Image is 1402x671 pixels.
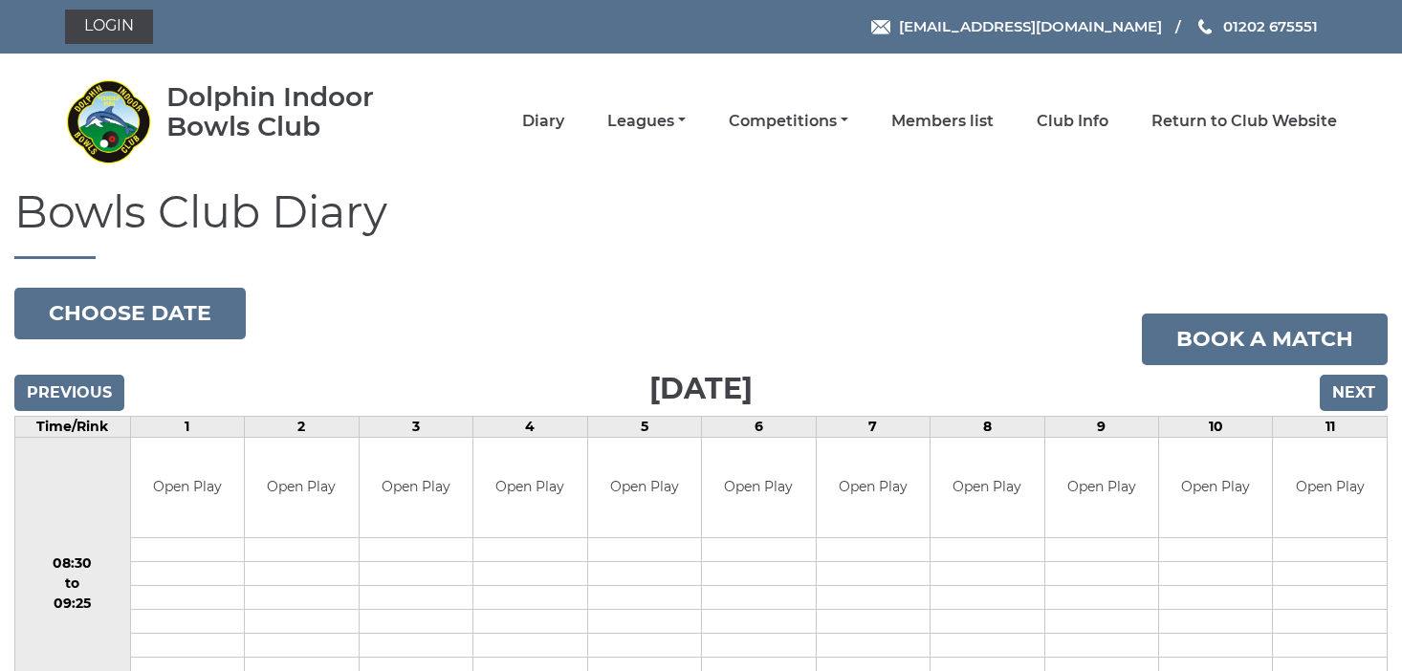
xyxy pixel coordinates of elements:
[588,438,701,538] td: Open Play
[359,416,472,437] td: 3
[817,438,930,538] td: Open Play
[871,20,890,34] img: Email
[1044,416,1158,437] td: 9
[1320,375,1388,411] input: Next
[702,438,815,538] td: Open Play
[473,438,586,538] td: Open Play
[1142,314,1388,365] a: Book a match
[166,82,429,141] div: Dolphin Indoor Bowls Club
[871,15,1162,37] a: Email [EMAIL_ADDRESS][DOMAIN_NAME]
[14,188,1388,259] h1: Bowls Club Diary
[1159,416,1273,437] td: 10
[245,438,358,538] td: Open Play
[1198,19,1212,34] img: Phone us
[14,288,246,339] button: Choose date
[65,10,153,44] a: Login
[1151,111,1337,132] a: Return to Club Website
[130,416,244,437] td: 1
[587,416,701,437] td: 5
[1223,17,1318,35] span: 01202 675551
[1045,438,1158,538] td: Open Play
[1273,416,1388,437] td: 11
[729,111,848,132] a: Competitions
[607,111,686,132] a: Leagues
[702,416,816,437] td: 6
[131,438,244,538] td: Open Play
[1195,15,1318,37] a: Phone us 01202 675551
[931,416,1044,437] td: 8
[15,416,131,437] td: Time/Rink
[473,416,587,437] td: 4
[931,438,1043,538] td: Open Play
[65,78,151,164] img: Dolphin Indoor Bowls Club
[891,111,994,132] a: Members list
[899,17,1162,35] span: [EMAIL_ADDRESS][DOMAIN_NAME]
[360,438,472,538] td: Open Play
[1273,438,1387,538] td: Open Play
[245,416,359,437] td: 2
[14,375,124,411] input: Previous
[1159,438,1272,538] td: Open Play
[522,111,564,132] a: Diary
[1037,111,1108,132] a: Club Info
[816,416,930,437] td: 7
